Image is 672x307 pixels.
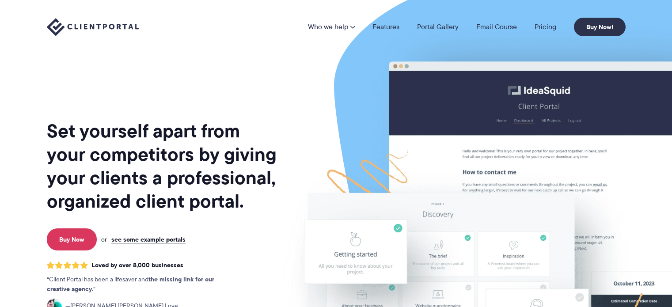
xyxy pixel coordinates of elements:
a: see some example portals [111,235,186,243]
a: Buy Now! [574,18,626,36]
strong: the missing link for our creative agency [47,274,214,294]
a: Email Course [476,23,517,30]
span: or [101,235,107,243]
a: Portal Gallery [417,23,459,30]
a: Pricing [535,23,556,30]
a: Features [372,23,399,30]
h1: Set yourself apart from your competitors by giving your clients a professional, organized client ... [47,119,278,213]
a: Buy Now [47,228,97,250]
span: Loved by over 8,000 businesses [91,262,183,269]
a: Who we help [308,23,355,30]
p: Client Portal has been a lifesaver and . [47,275,232,294]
